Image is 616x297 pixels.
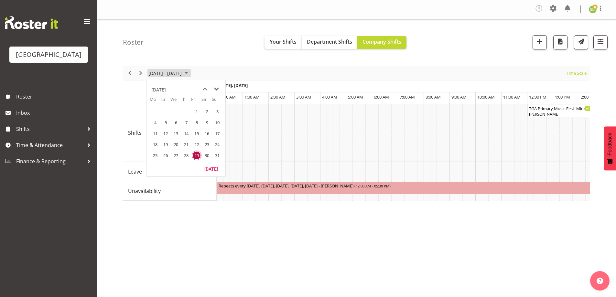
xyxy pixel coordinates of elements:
[529,94,546,100] span: 12:00 PM
[527,105,592,117] div: Shifts"s event - TGA Primary Music Fest. Minder. Monday Begin From Monday, August 25, 2025 at 12:...
[191,96,201,106] th: Fr
[400,94,415,100] span: 7:00 AM
[171,118,181,127] span: Wednesday, August 6, 2025
[202,129,212,138] span: Saturday, August 16, 2025
[212,118,222,127] span: Sunday, August 10, 2025
[123,181,217,201] td: Unavailability resource
[148,69,182,77] span: [DATE] - [DATE]
[218,82,248,88] span: [DATE], [DATE]
[171,151,181,160] span: Wednesday, August 27, 2025
[192,129,201,138] span: Friday, August 15, 2025
[124,66,135,80] div: Previous
[150,96,160,106] th: Mo
[16,50,81,59] div: [GEOGRAPHIC_DATA]
[161,140,170,149] span: Tuesday, August 19, 2025
[212,151,222,160] span: Sunday, August 31, 2025
[202,151,212,160] span: Saturday, August 30, 2025
[128,187,161,195] span: Unavailability
[566,69,587,77] span: Time Scale
[171,129,181,138] span: Wednesday, August 13, 2025
[5,16,58,29] img: Rosterit website logo
[265,36,302,49] button: Your Shifts
[192,151,201,160] span: Friday, August 29, 2025
[302,36,357,49] button: Department Shifts
[161,129,170,138] span: Tuesday, August 12, 2025
[181,96,191,106] th: Th
[200,164,222,173] button: Today
[426,94,441,100] span: 8:00 AM
[212,107,222,116] span: Sunday, August 3, 2025
[357,36,406,49] button: Company Shifts
[202,107,212,116] span: Saturday, August 2, 2025
[16,92,94,101] span: Roster
[199,83,211,95] button: previous month
[202,140,212,149] span: Saturday, August 23, 2025
[16,156,84,166] span: Finance & Reporting
[150,140,160,149] span: Monday, August 18, 2025
[296,94,311,100] span: 3:00 AM
[374,94,389,100] span: 6:00 AM
[356,183,389,188] span: 12:00 AM - 05:30 PM
[307,38,352,45] span: Department Shifts
[123,66,590,201] div: Timeline Week of August 29, 2025
[192,107,201,116] span: Friday, August 1, 2025
[593,35,608,49] button: Filter Shifts
[322,94,337,100] span: 4:00 AM
[128,129,142,137] span: Shifts
[181,151,191,160] span: Thursday, August 28, 2025
[123,38,144,46] h4: Roster
[181,118,191,127] span: Thursday, August 7, 2025
[212,96,222,106] th: Su
[150,129,160,138] span: Monday, August 11, 2025
[529,105,590,111] div: TGA Primary Music Fest. Minder. [DATE] ( )
[362,38,401,45] span: Company Shifts
[201,96,212,106] th: Sa
[270,94,286,100] span: 2:00 AM
[529,111,590,117] div: [PERSON_NAME]
[171,140,181,149] span: Wednesday, August 20, 2025
[212,140,222,149] span: Sunday, August 24, 2025
[503,94,521,100] span: 11:00 AM
[147,69,191,77] button: August 25 - 31, 2025
[574,35,588,49] button: Send a list of all shifts for the selected filtered period to all rostered employees.
[244,94,260,100] span: 1:00 AM
[192,140,201,149] span: Friday, August 22, 2025
[477,94,495,100] span: 10:00 AM
[533,35,547,49] button: Add a new shift
[161,118,170,127] span: Tuesday, August 5, 2025
[181,140,191,149] span: Thursday, August 21, 2025
[150,151,160,160] span: Monday, August 25, 2025
[270,38,297,45] span: Your Shifts
[607,133,613,155] span: Feedback
[161,151,170,160] span: Tuesday, August 26, 2025
[192,118,201,127] span: Friday, August 8, 2025
[181,129,191,138] span: Thursday, August 14, 2025
[604,126,616,170] button: Feedback - Show survey
[150,118,160,127] span: Monday, August 4, 2025
[170,96,181,106] th: We
[136,69,145,77] button: Next
[151,83,166,96] div: title
[212,129,222,138] span: Sunday, August 17, 2025
[211,83,222,95] button: next month
[128,168,142,175] span: Leave
[202,118,212,127] span: Saturday, August 9, 2025
[191,150,201,161] td: Friday, August 29, 2025
[566,69,588,77] button: Time Scale
[589,5,597,13] img: emma-dowman11789.jpg
[218,94,236,100] span: 12:00 AM
[16,140,84,150] span: Time & Attendance
[555,94,570,100] span: 1:00 PM
[135,66,146,80] div: Next
[451,94,467,100] span: 9:00 AM
[348,94,363,100] span: 5:00 AM
[16,108,94,118] span: Inbox
[597,278,603,284] img: help-xxl-2.png
[123,162,217,181] td: Leave resource
[123,104,217,162] td: Shifts resource
[581,94,596,100] span: 2:00 PM
[553,35,567,49] button: Download a PDF of the roster according to the set date range.
[16,124,84,134] span: Shifts
[125,69,134,77] button: Previous
[160,96,170,106] th: Tu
